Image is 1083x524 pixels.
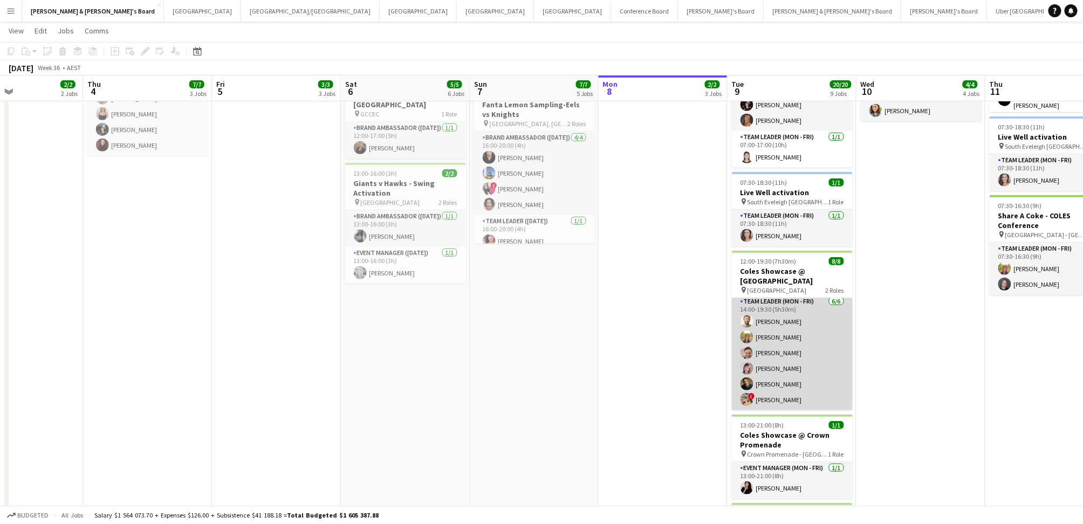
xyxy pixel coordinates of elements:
[749,393,755,399] span: !
[53,24,78,38] a: Jobs
[67,64,81,72] div: AEST
[36,64,63,72] span: Week 36
[85,26,109,36] span: Comms
[17,512,49,519] span: Budgeted
[58,26,74,36] span: Jobs
[901,1,987,22] button: [PERSON_NAME]'s Board
[732,251,853,410] app-job-card: 12:00-19:30 (7h30m)8/8Coles Showcase @ [GEOGRAPHIC_DATA] [GEOGRAPHIC_DATA]2 RolesEvent Manager (M...
[764,1,901,22] button: [PERSON_NAME] & [PERSON_NAME]'s Board
[94,511,379,519] div: Salary $1 564 073.70 + Expenses $126.00 + Subsistence $41 188.18 =
[35,26,47,36] span: Edit
[4,24,28,38] a: View
[732,430,853,450] h3: Coles Showcase @ Crown Promenade
[380,1,457,22] button: [GEOGRAPHIC_DATA]
[9,26,24,36] span: View
[828,450,844,458] span: 1 Role
[80,24,113,38] a: Comms
[741,421,784,429] span: 13:00-21:00 (8h)
[9,63,33,73] div: [DATE]
[59,511,85,519] span: All jobs
[241,1,380,22] button: [GEOGRAPHIC_DATA]/[GEOGRAPHIC_DATA]
[287,511,379,519] span: Total Budgeted $1 605 387.88
[22,1,164,22] button: [PERSON_NAME] & [PERSON_NAME]'s Board
[732,295,853,410] app-card-role: Team Leader (Mon - Fri)6/614:00-19:30 (5h30m)[PERSON_NAME][PERSON_NAME][PERSON_NAME][PERSON_NAME]...
[732,415,853,499] app-job-card: 13:00-21:00 (8h)1/1Coles Showcase @ Crown Promenade Crown Promenade - [GEOGRAPHIC_DATA]1 RoleEven...
[457,1,534,22] button: [GEOGRAPHIC_DATA]
[829,421,844,429] span: 1/1
[611,1,678,22] button: Conference Board
[534,1,611,22] button: [GEOGRAPHIC_DATA]
[732,462,853,499] app-card-role: Event Manager (Mon - Fri)1/113:00-21:00 (8h)[PERSON_NAME]
[30,24,51,38] a: Edit
[164,1,241,22] button: [GEOGRAPHIC_DATA]
[678,1,764,22] button: [PERSON_NAME]'s Board
[748,450,828,458] span: Crown Promenade - [GEOGRAPHIC_DATA]
[987,1,1078,22] button: Uber [GEOGRAPHIC_DATA]
[5,509,50,521] button: Budgeted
